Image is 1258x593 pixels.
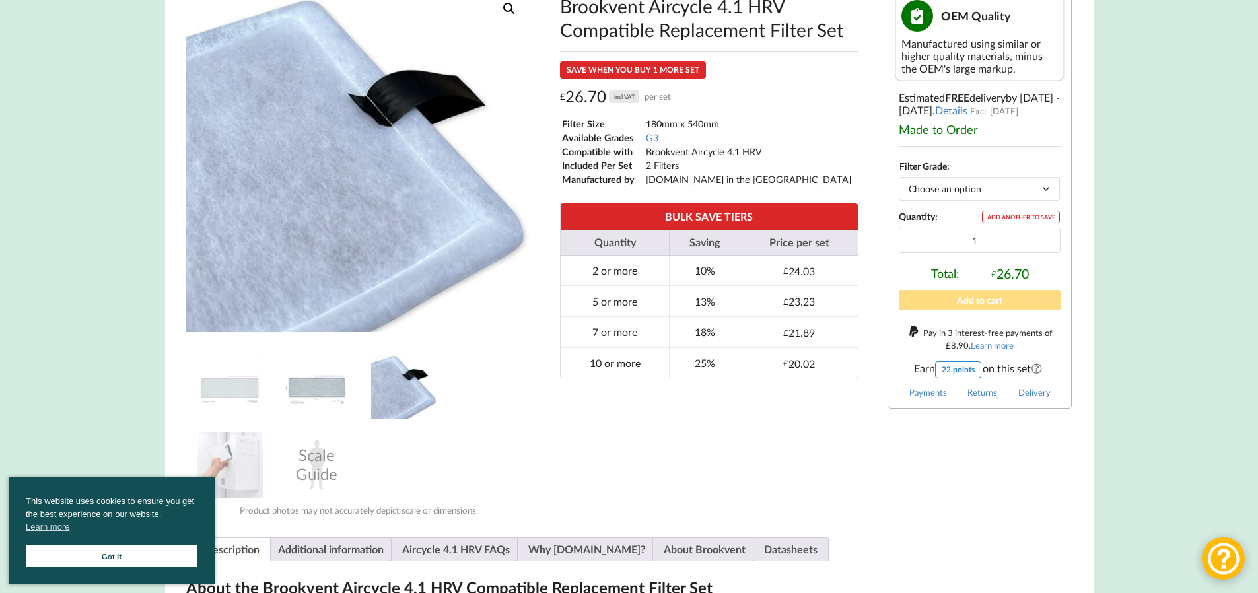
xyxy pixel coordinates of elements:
[982,211,1060,223] div: ADD ANOTHER TO SAVE
[197,432,263,498] img: Installing an MVHR Filter
[645,145,852,158] td: Brookvent Aircycle 4.1 HRV
[901,37,1058,75] div: Manufactured using similar or higher quality materials, minus the OEM's large markup.
[899,160,947,172] label: Filter Grade
[941,9,1011,23] span: OEM Quality
[609,90,639,103] div: incl VAT
[26,495,197,537] span: This website uses cookies to ensure you get the best experience on our website.
[284,353,350,419] img: Dimensions and Filter Grade of the Brookvent Aircycle 4.1 HRV Compatible MVHR Filter Replacement ...
[561,131,644,144] td: Available Grades
[740,230,858,256] th: Price per set
[783,326,815,339] div: 21.89
[645,118,852,130] td: 180mm x 540mm
[560,87,672,107] div: 26.70
[561,316,670,347] td: 7 or more
[991,269,996,279] span: £
[645,159,852,172] td: 2 Filters
[669,316,740,347] td: 18%
[783,265,815,277] div: 24.03
[935,104,967,116] a: Details
[402,538,510,561] a: Aircycle 4.1 HRV FAQs
[528,538,645,561] a: Why [DOMAIN_NAME]?
[561,118,644,130] td: Filter Size
[1018,387,1051,398] a: Delivery
[991,266,1029,281] div: 26.70
[923,328,1053,351] span: Pay in 3 interest-free payments of .
[284,432,350,498] div: Scale Guide
[899,91,1060,116] span: by [DATE] - [DATE]
[783,357,815,370] div: 20.02
[764,538,818,561] a: Datasheets
[561,145,644,158] td: Compatible with
[783,328,788,338] span: £
[561,230,670,256] th: Quantity
[560,61,706,79] div: SAVE WHEN YOU BUY 1 MORE SET
[645,173,852,186] td: [DOMAIN_NAME] in the [GEOGRAPHIC_DATA]
[970,106,1018,116] span: Excl. [DATE]
[899,361,1061,378] span: Earn on this set
[783,358,788,368] span: £
[669,347,740,378] td: 25%
[669,285,740,316] td: 13%
[561,203,858,229] th: BULK SAVE TIERS
[669,256,740,286] td: 10%
[561,159,644,172] td: Included Per Set
[971,340,1014,351] a: Learn more
[186,505,532,516] div: Product photos may not accurately depict scale or dimensions.
[931,266,960,281] span: Total:
[909,387,947,398] a: Payments
[946,340,951,351] span: £
[669,230,740,256] th: Saving
[26,545,197,567] a: Got it cookie
[899,122,1061,137] div: Made to Order
[561,173,644,186] td: Manufactured by
[783,265,788,276] span: £
[646,132,658,143] a: G3
[899,290,1061,310] button: Add to cart
[561,256,670,286] td: 2 or more
[935,361,981,378] div: 22 points
[9,477,215,584] div: cookieconsent
[946,340,969,351] div: 8.90
[371,353,437,419] img: MVHR Filter with a Black Tag
[26,520,69,534] a: cookies - Learn more
[205,538,260,561] a: Description
[967,387,997,398] a: Returns
[899,228,1061,253] input: Product quantity
[783,296,788,307] span: £
[278,538,384,561] a: Additional information
[561,347,670,378] td: 10 or more
[561,285,670,316] td: 5 or more
[945,91,969,104] b: FREE
[783,295,815,308] div: 23.23
[645,87,671,107] span: per set
[664,538,746,561] a: About Brookvent
[197,353,263,419] img: Brookvent Aircycle 4.1 HRV Compatible MVHR Filter Replacement Set from MVHR.shop
[560,87,565,107] span: £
